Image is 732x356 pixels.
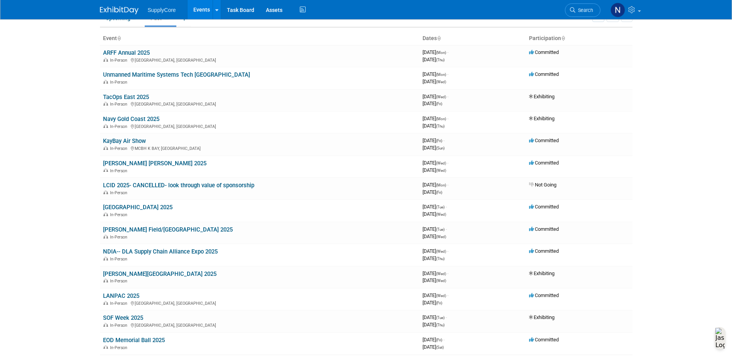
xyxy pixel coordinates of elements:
span: Not Going [529,182,556,188]
span: [DATE] [423,189,442,195]
span: [DATE] [423,160,448,166]
span: In-Person [110,190,130,195]
span: [DATE] [423,233,446,239]
span: (Wed) [436,272,446,276]
span: - [446,204,447,210]
div: [GEOGRAPHIC_DATA], [GEOGRAPHIC_DATA] [103,300,416,306]
span: (Wed) [436,279,446,283]
span: (Fri) [436,301,442,305]
span: In-Person [110,58,130,63]
img: In-Person Event [103,235,108,238]
img: In-Person Event [103,58,108,62]
span: (Mon) [436,183,446,187]
span: - [447,94,448,99]
img: ExhibitDay [100,7,139,14]
span: - [447,248,448,254]
span: [DATE] [423,57,445,62]
span: Committed [529,71,559,77]
span: (Tue) [436,227,445,232]
span: [DATE] [423,138,445,143]
span: (Wed) [436,168,446,173]
span: In-Person [110,235,130,240]
span: In-Person [110,168,130,173]
img: In-Person Event [103,212,108,216]
a: Navy Gold Coast 2025 [103,116,159,123]
span: [DATE] [423,182,448,188]
span: In-Person [110,257,130,262]
img: In-Person Event [103,323,108,327]
img: In-Person Event [103,124,108,128]
span: [DATE] [423,204,447,210]
a: Search [565,3,600,17]
span: (Tue) [436,316,445,320]
span: [DATE] [423,116,448,121]
span: [DATE] [423,79,446,84]
span: - [447,49,448,55]
span: (Mon) [436,72,446,77]
img: In-Person Event [103,345,108,349]
a: LCID 2025- CANCELLED- look through value of sponsorship [103,182,254,189]
span: Committed [529,160,559,166]
span: (Fri) [436,102,442,106]
span: Committed [529,248,559,254]
span: In-Person [110,301,130,306]
img: In-Person Event [103,168,108,172]
span: - [443,138,445,143]
span: (Wed) [436,294,446,298]
span: Committed [529,204,559,210]
span: - [447,292,448,298]
a: Unmanned Maritime Systems Tech [GEOGRAPHIC_DATA] [103,71,250,78]
a: [GEOGRAPHIC_DATA] 2025 [103,204,172,211]
span: Exhibiting [529,314,554,320]
div: [GEOGRAPHIC_DATA], [GEOGRAPHIC_DATA] [103,123,416,129]
img: In-Person Event [103,301,108,305]
div: MCBH K BAY, [GEOGRAPHIC_DATA] [103,145,416,151]
img: In-Person Event [103,279,108,282]
span: SupplyCore [148,7,176,13]
span: [DATE] [423,71,448,77]
span: (Wed) [436,235,446,239]
span: - [446,226,447,232]
th: Dates [419,32,526,45]
a: Sort by Event Name [117,35,121,41]
img: In-Person Event [103,146,108,150]
span: - [443,337,445,343]
img: In-Person Event [103,190,108,194]
span: Committed [529,292,559,298]
span: - [447,116,448,121]
span: Committed [529,138,559,143]
span: (Mon) [436,117,446,121]
span: [DATE] [423,255,445,261]
img: In-Person Event [103,257,108,260]
span: (Wed) [436,212,446,217]
span: (Wed) [436,80,446,84]
a: Sort by Start Date [437,35,441,41]
span: (Mon) [436,50,446,55]
div: [GEOGRAPHIC_DATA], [GEOGRAPHIC_DATA] [103,322,416,328]
span: [DATE] [423,337,445,343]
a: SOF Week 2025 [103,314,143,321]
span: [DATE] [423,167,446,173]
span: [DATE] [423,94,448,99]
span: [DATE] [423,123,445,129]
span: [DATE] [423,292,448,298]
span: In-Person [110,279,130,284]
span: [DATE] [423,211,446,217]
span: In-Person [110,212,130,217]
th: Participation [526,32,632,45]
span: In-Person [110,102,130,107]
a: NDIA-- DLA Supply Chain Alliance Expo 2025 [103,248,218,255]
span: [DATE] [423,344,444,350]
div: [GEOGRAPHIC_DATA], [GEOGRAPHIC_DATA] [103,57,416,63]
span: In-Person [110,80,130,85]
span: [DATE] [423,145,445,151]
span: - [446,314,447,320]
span: [DATE] [423,314,447,320]
a: [PERSON_NAME] [PERSON_NAME] 2025 [103,160,206,167]
span: (Thu) [436,124,445,128]
span: [DATE] [423,270,448,276]
span: Search [575,7,593,13]
span: (Fri) [436,139,442,143]
a: ARFF Annual 2025 [103,49,150,56]
span: Committed [529,49,559,55]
